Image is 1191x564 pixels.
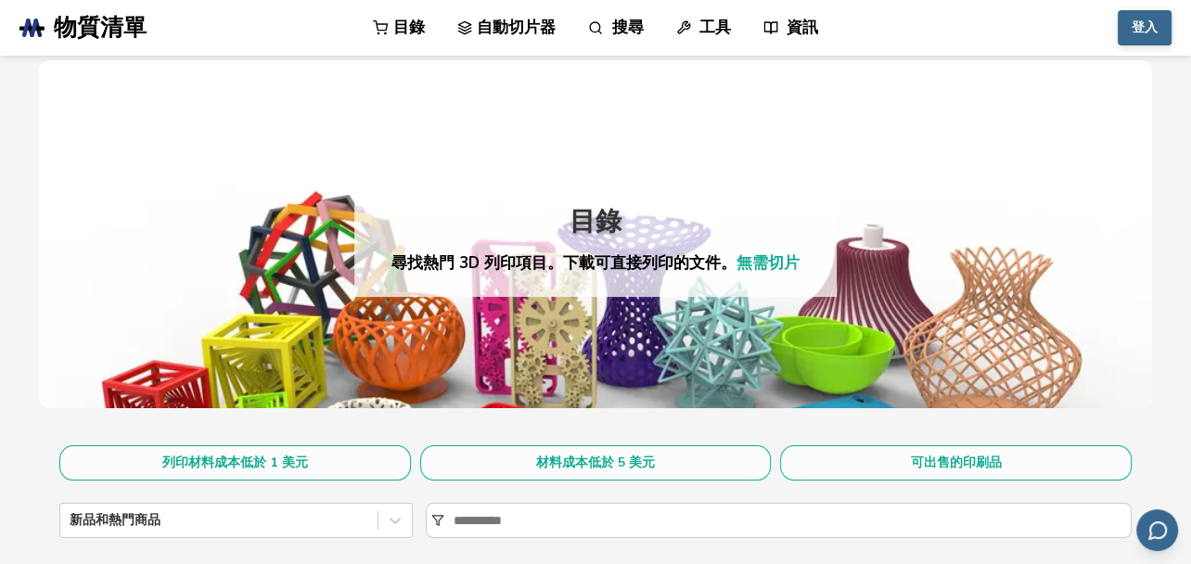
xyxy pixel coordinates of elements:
font: 資訊 [787,17,818,38]
button: 登入 [1118,10,1172,45]
input: 新品和熱門商品 [70,513,73,528]
font: 搜尋 [612,17,644,38]
font: 可出售的印刷品 [911,454,1002,471]
a: 無需切片 [736,252,800,274]
font: 自動切片器 [477,17,556,38]
font: 目錄 [393,17,425,38]
font: 列印材料成本低於 1 美元 [162,454,307,471]
font: 物質清單 [54,12,147,44]
font: 尋找熱門 3D 列印項目。下載可直接列印的文件。 [391,252,736,274]
button: 透過電子郵件發送回饋 [1136,509,1178,551]
font: 材料成本低於 5 美元 [536,454,655,471]
button: 列印材料成本低於 1 美元 [59,445,411,481]
font: 工具 [699,17,731,38]
font: 目錄 [570,204,621,239]
button: 材料成本低於 5 美元 [420,445,772,481]
font: 登入 [1132,19,1158,36]
button: 可出售的印刷品 [780,445,1132,481]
